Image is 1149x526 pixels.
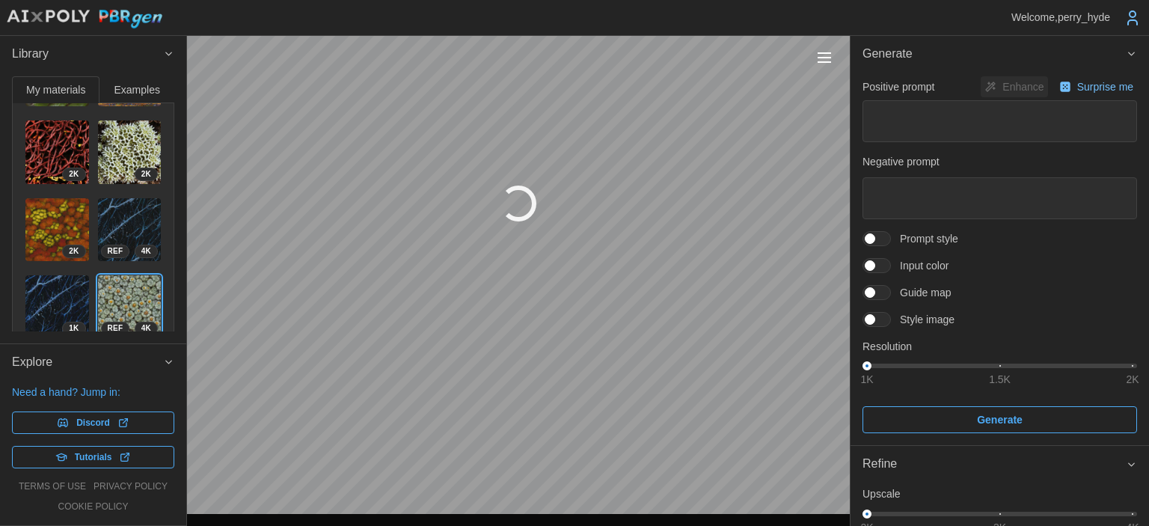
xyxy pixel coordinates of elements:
span: Explore [12,344,163,381]
a: Tutorials [12,446,174,468]
p: Positive prompt [862,79,934,94]
div: Generate [851,73,1149,446]
span: 2 K [69,168,79,180]
button: Surprise me [1055,76,1137,97]
span: 4 K [141,245,151,257]
span: Discord [76,412,110,433]
a: 0Lmnw0xYUOkjRM5Ykwcd2K [25,198,90,263]
span: Library [12,36,163,73]
span: REF [108,245,123,257]
span: Style image [891,312,955,327]
p: Resolution [862,339,1137,354]
span: Generate [977,407,1023,432]
img: 0Lmnw0xYUOkjRM5Ykwcd [25,198,89,262]
a: MG9FUcnJ5IgiyUVsNxRJ1K [25,275,90,340]
a: terms of use [19,480,86,493]
p: Surprise me [1077,79,1136,94]
img: MG9FUcnJ5IgiyUVsNxRJ [25,275,89,339]
span: 2 K [69,245,79,257]
img: wNUD61puQ9hgRTGGXSJ4 [98,275,162,339]
p: Negative prompt [862,154,1137,169]
p: Enhance [1002,79,1047,94]
p: Upscale [862,486,1137,501]
button: Refine [851,446,1149,483]
span: Guide map [891,285,951,300]
a: Discord [12,412,174,434]
img: AIxPoly PBRgen [6,9,163,29]
img: 0OENFtUG8TdN4tNeqi3k [98,198,162,262]
img: KMui22Z19XlhZUDkklbC [98,120,162,184]
button: Enhance [981,76,1047,97]
span: Tutorials [75,447,112,468]
span: REF [108,322,123,334]
span: Examples [114,85,160,95]
button: Generate [862,406,1137,433]
span: 4 K [141,322,151,334]
div: Refine [862,455,1126,474]
button: Generate [851,36,1149,73]
span: Prompt style [891,231,958,246]
span: 1 K [69,322,79,334]
p: Welcome, perry_hyde [1011,10,1110,25]
span: Generate [862,36,1126,73]
span: 2 K [141,168,151,180]
a: privacy policy [94,480,168,493]
img: lvWPOQ75amgwguWKLhbO [25,120,89,184]
a: lvWPOQ75amgwguWKLhbO2K [25,120,90,185]
button: Toggle viewport controls [814,47,835,68]
a: KMui22Z19XlhZUDkklbC2K [97,120,162,185]
a: 0OENFtUG8TdN4tNeqi3k4KREF [97,198,162,263]
a: cookie policy [58,501,128,513]
span: My materials [26,85,85,95]
a: wNUD61puQ9hgRTGGXSJ44KREF [97,275,162,340]
p: Need a hand? Jump in: [12,385,174,400]
span: Input color [891,258,949,273]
